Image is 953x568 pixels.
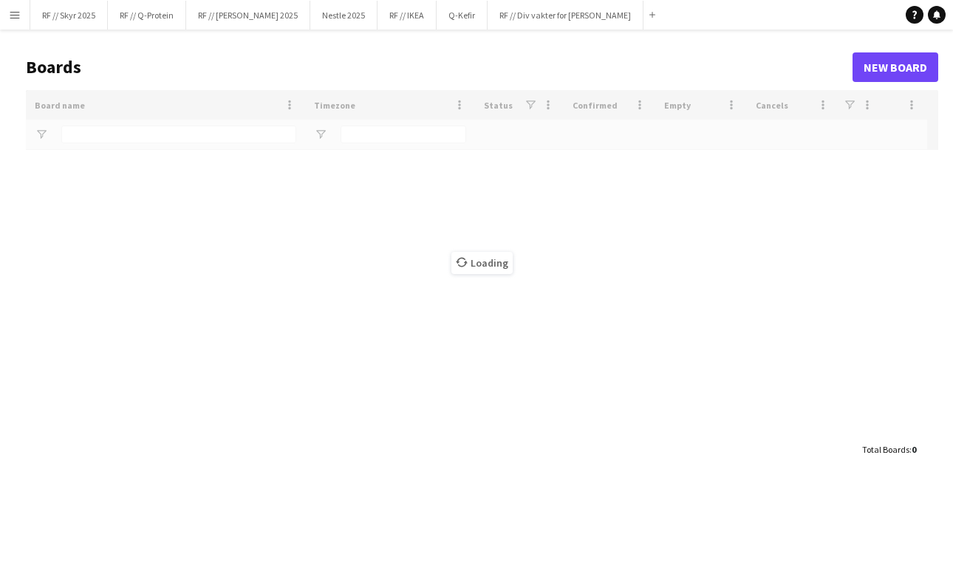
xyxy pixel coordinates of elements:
[26,56,853,78] h1: Boards
[30,1,108,30] button: RF // Skyr 2025
[912,444,916,455] span: 0
[108,1,186,30] button: RF // Q-Protein
[310,1,378,30] button: Nestle 2025
[186,1,310,30] button: RF // [PERSON_NAME] 2025
[451,252,513,274] span: Loading
[862,444,909,455] span: Total Boards
[378,1,437,30] button: RF // IKEA
[437,1,488,30] button: Q-Kefir
[853,52,938,82] a: New Board
[488,1,643,30] button: RF // Div vakter for [PERSON_NAME]
[862,435,916,464] div: :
